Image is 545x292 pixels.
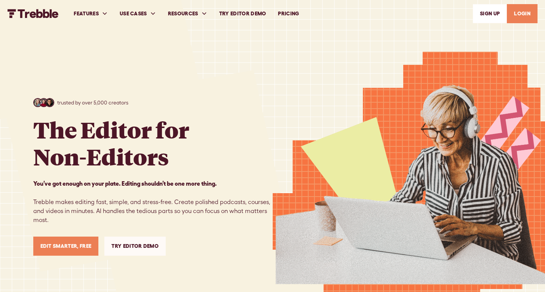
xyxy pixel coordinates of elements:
[57,99,128,107] p: trusted by over 5,000 creators
[104,237,166,256] a: Try Editor Demo
[213,1,272,27] a: Try Editor Demo
[33,116,189,170] h1: The Editor for Non-Editors
[168,10,198,18] div: RESOURCES
[33,179,273,225] p: Trebble makes editing fast, simple, and stress-free. Create polished podcasts, courses, and video...
[74,10,99,18] div: FEATURES
[33,180,217,187] strong: You’ve got enough on your plate. Editing shouldn’t be one more thing. ‍
[7,9,59,18] img: Trebble FM Logo
[272,1,305,27] a: PRICING
[507,4,538,23] a: LOGIN
[473,4,507,23] a: SIGn UP
[162,1,213,27] div: RESOURCES
[120,10,147,18] div: USE CASES
[68,1,114,27] div: FEATURES
[114,1,162,27] div: USE CASES
[7,9,59,18] a: home
[33,237,99,256] a: Edit Smarter, Free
